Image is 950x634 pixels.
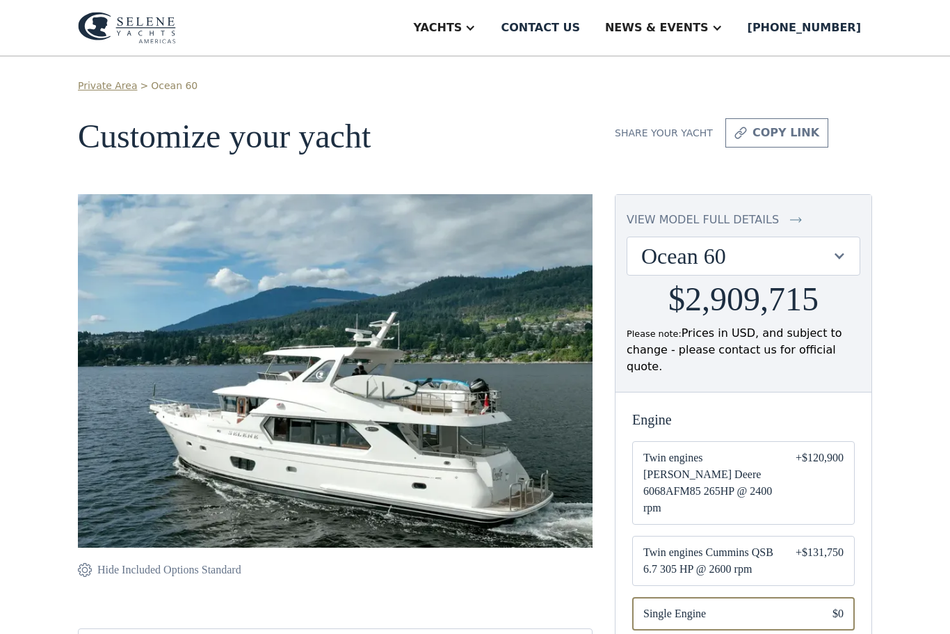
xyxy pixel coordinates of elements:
[151,79,198,93] a: Ocean 60
[627,212,779,228] div: view model full details
[78,118,593,155] h1: Customize your yacht
[501,19,580,36] div: Contact us
[632,409,855,430] div: Engine
[832,605,844,622] div: $0
[627,237,860,275] div: Ocean 60
[78,12,176,44] img: logo
[790,212,802,228] img: icon
[78,562,92,578] img: icon
[140,79,148,93] div: >
[643,544,773,578] span: Twin engines Cummins QSB 6.7 305 HP @ 2600 rpm
[796,544,844,578] div: +$131,750
[413,19,462,36] div: Yachts
[734,125,747,141] img: icon
[627,328,682,339] span: Please note:
[725,118,828,148] a: copy link
[668,281,819,318] h2: $2,909,715
[643,605,810,622] span: Single Engine
[748,19,861,36] div: [PHONE_NUMBER]
[627,325,860,375] div: Prices in USD, and subject to change - please contact us for official quote.
[605,19,709,36] div: News & EVENTS
[641,243,832,269] div: Ocean 60
[643,450,773,516] span: Twin engines [PERSON_NAME] Deere 6068AFM85 265HP @ 2400 rpm
[97,562,241,578] div: Hide Included Options Standard
[615,126,713,141] div: Share your yacht
[78,79,137,93] a: Private Area
[752,125,819,141] div: copy link
[78,562,241,578] a: Hide Included Options Standard
[627,212,860,228] a: view model full details
[796,450,844,516] div: +$120,900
